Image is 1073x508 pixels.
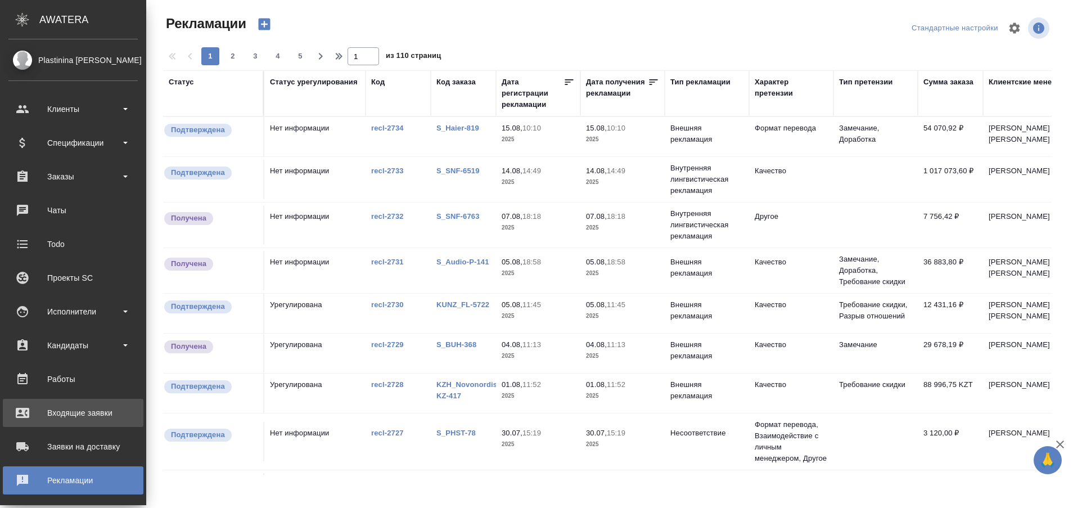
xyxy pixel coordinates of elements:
[163,15,246,33] span: Рекламации
[264,294,366,333] td: Урегулирована
[264,117,366,156] td: Нет информации
[291,47,309,65] button: 5
[8,54,138,66] div: Plastinina [PERSON_NAME]
[8,438,138,455] div: Заявки на доставку
[264,251,366,290] td: Нет информации
[171,341,206,352] p: Получена
[665,203,749,248] td: Внутренняя лингвистическая рекламация
[371,77,385,88] div: Код
[8,101,138,118] div: Клиенты
[3,399,143,427] a: Входящие заявки
[8,269,138,286] div: Проекты SC
[918,117,983,156] td: 54 070,92 ₽
[371,340,404,349] a: recl-2729
[502,340,522,349] p: 04.08,
[586,300,607,309] p: 05.08,
[1001,15,1028,42] span: Настроить таблицу
[436,258,489,266] a: S_Audio-P-141
[586,390,659,402] p: 2025
[1028,17,1052,39] span: Посмотреть информацию
[171,258,206,269] p: Получена
[522,429,541,437] p: 15:19
[918,251,983,290] td: 36 883,80 ₽
[502,258,522,266] p: 05.08,
[586,134,659,145] p: 2025
[586,380,607,389] p: 01.08,
[749,294,833,333] td: Качество
[502,390,575,402] p: 2025
[436,212,480,221] a: S_SNF-6763
[502,268,575,279] p: 2025
[436,167,480,175] a: S_SNF-6519
[3,196,143,224] a: Чаты
[586,439,659,450] p: 2025
[264,205,366,245] td: Нет информации
[665,251,749,290] td: Внешняя рекламация
[269,47,287,65] button: 4
[833,334,918,373] td: Замечание
[371,380,404,389] a: recl-2728
[371,124,404,132] a: recl-2734
[749,160,833,199] td: Качество
[371,258,404,266] a: recl-2731
[833,374,918,413] td: Требование скидки
[171,381,225,392] p: Подтверждена
[749,413,833,470] td: Формат перевода, Взаимодействие с личным менеджером, Другое
[171,124,225,136] p: Подтверждена
[436,77,476,88] div: Код заказа
[371,300,404,309] a: recl-2730
[169,77,194,88] div: Статус
[665,117,749,156] td: Внешняя рекламация
[3,433,143,461] a: Заявки на доставку
[522,167,541,175] p: 14:49
[502,439,575,450] p: 2025
[8,202,138,219] div: Чаты
[586,268,659,279] p: 2025
[833,248,918,293] td: Замечание, Доработка, Требование скидки
[502,300,522,309] p: 05.08,
[502,77,563,110] div: Дата регистрации рекламации
[586,429,607,437] p: 30.07,
[171,301,225,312] p: Подтверждена
[918,160,983,199] td: 1 017 073,60 ₽
[607,167,625,175] p: 14:49
[665,334,749,373] td: Внешняя рекламация
[749,374,833,413] td: Качество
[909,20,1001,37] div: split button
[607,258,625,266] p: 18:58
[386,49,441,65] span: из 110 страниц
[8,472,138,489] div: Рекламации
[918,205,983,245] td: 7 756,42 ₽
[8,134,138,151] div: Спецификации
[665,374,749,413] td: Внешняя рекламация
[749,205,833,245] td: Другое
[8,337,138,354] div: Кандидаты
[436,429,476,437] a: S_PHST-78
[436,124,479,132] a: S_Haier-819
[224,47,242,65] button: 2
[749,251,833,290] td: Качество
[839,77,892,88] div: Тип претензии
[171,167,225,178] p: Подтверждена
[264,334,366,373] td: Урегулирована
[1038,448,1057,472] span: 🙏
[522,340,541,349] p: 11:13
[607,340,625,349] p: 11:13
[291,51,309,62] span: 5
[8,371,138,388] div: Работы
[502,380,522,389] p: 01.08,
[665,422,749,461] td: Несоответствие
[918,374,983,413] td: 88 996,75 KZT
[923,77,973,88] div: Сумма заказа
[522,300,541,309] p: 11:45
[586,222,659,233] p: 2025
[502,134,575,145] p: 2025
[502,124,522,132] p: 15.08,
[436,300,489,309] a: KUNZ_FL-5722
[586,77,648,99] div: Дата получения рекламации
[586,350,659,362] p: 2025
[3,466,143,494] a: Рекламации
[502,429,522,437] p: 30.07,
[586,167,607,175] p: 14.08,
[246,51,264,62] span: 3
